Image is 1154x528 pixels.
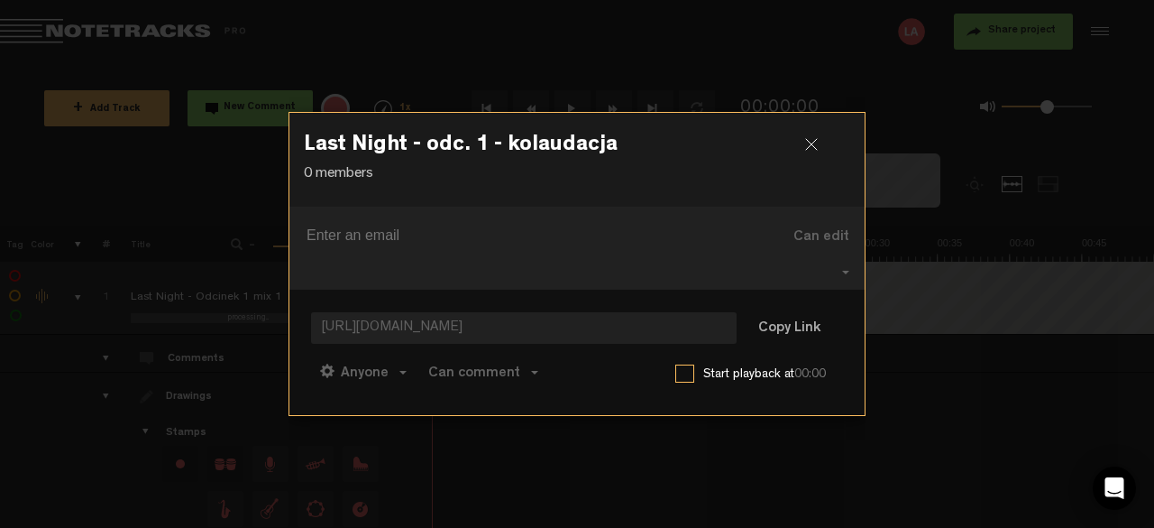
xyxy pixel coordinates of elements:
input: Enter an email [307,221,734,250]
span: 00:00 [794,368,826,381]
button: Copy Link [740,311,838,347]
h3: Last Night - odc. 1 - kolaudacja [304,134,850,163]
button: Can edit [758,214,867,257]
span: Can comment [428,366,520,381]
span: Anyone [341,366,389,381]
button: Anyone [311,350,416,394]
p: 0 members [304,164,850,185]
div: Open Intercom Messenger [1093,467,1136,510]
span: [URL][DOMAIN_NAME] [311,312,737,344]
label: Start playback at [703,366,843,384]
span: Can edit [793,230,849,245]
button: Can comment [419,350,547,394]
